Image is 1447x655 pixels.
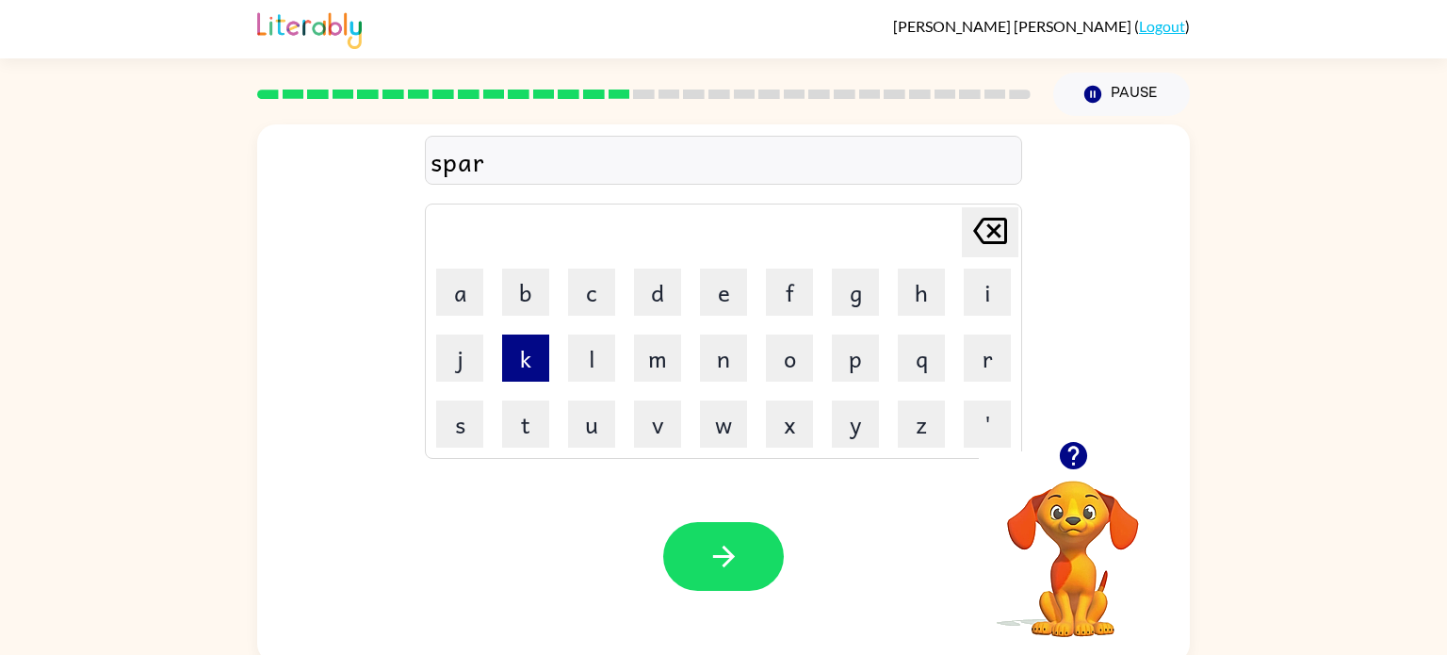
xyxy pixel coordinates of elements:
button: u [568,401,615,448]
button: p [832,335,879,382]
button: q [898,335,945,382]
button: i [964,269,1011,316]
button: v [634,401,681,448]
button: o [766,335,813,382]
button: g [832,269,879,316]
button: r [964,335,1011,382]
button: e [700,269,747,316]
button: l [568,335,615,382]
button: d [634,269,681,316]
button: n [700,335,747,382]
button: b [502,269,549,316]
button: ' [964,401,1011,448]
div: spar [431,141,1016,181]
span: [PERSON_NAME] [PERSON_NAME] [893,17,1134,35]
button: a [436,269,483,316]
video: Your browser must support playing .mp4 files to use Literably. Please try using another browser. [979,451,1167,640]
button: x [766,401,813,448]
button: j [436,335,483,382]
button: s [436,401,483,448]
a: Logout [1139,17,1185,35]
button: w [700,401,747,448]
button: k [502,335,549,382]
div: ( ) [893,17,1190,35]
button: Pause [1053,73,1190,116]
button: c [568,269,615,316]
button: y [832,401,879,448]
button: t [502,401,549,448]
button: h [898,269,945,316]
button: f [766,269,813,316]
button: m [634,335,681,382]
img: Literably [257,8,362,49]
button: z [898,401,945,448]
